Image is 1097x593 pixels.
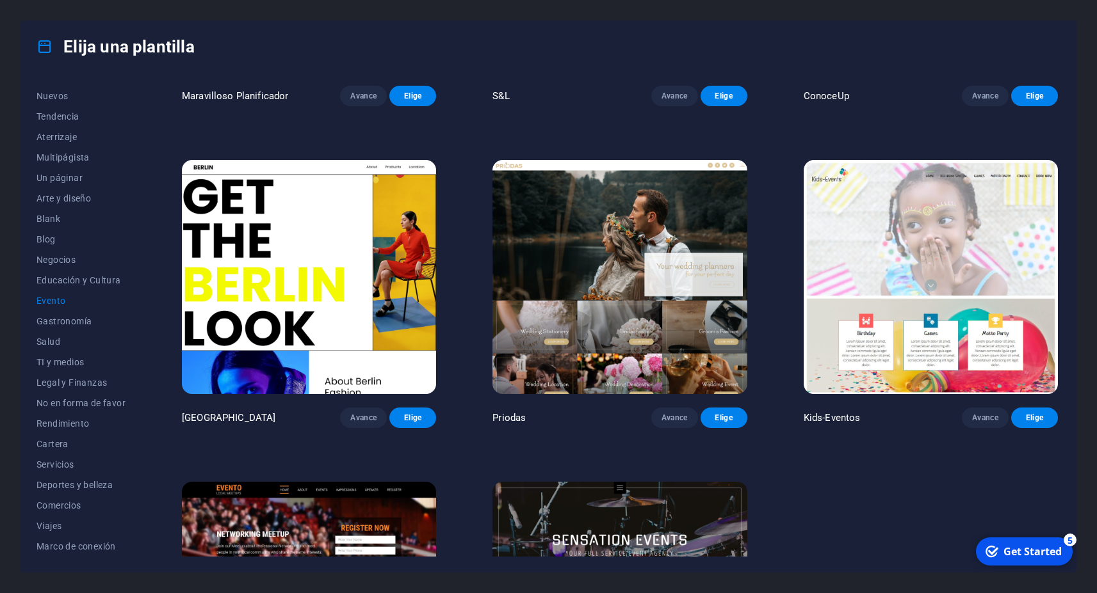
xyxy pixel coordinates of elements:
[37,86,126,106] button: Nuevos
[37,229,126,249] button: Blog
[350,413,377,423] span: Avance
[37,111,126,122] span: Tendencia
[340,86,387,106] button: Avance
[37,475,126,495] button: Deportes y belleza
[37,234,126,244] span: Blog
[804,411,861,424] p: Kids-Eventos
[962,86,1009,106] button: Avance
[37,480,126,490] span: Deportes y belleza
[492,160,747,394] img: Priodas
[37,311,126,331] button: Gastronomía
[37,459,126,470] span: Servicios
[37,106,126,127] button: Tendencia
[962,407,1009,428] button: Avance
[37,127,126,147] button: Aterrizaje
[95,1,108,14] div: 5
[37,536,126,557] button: Marco de conexión
[37,168,126,188] button: Un páginar
[400,91,426,101] span: Elige
[389,86,436,106] button: Elige
[37,398,126,408] span: No en forma de favor
[37,91,126,101] span: Nuevos
[37,521,126,531] span: Viajes
[35,12,93,26] div: Get Started
[37,413,126,434] button: Rendimiento
[37,495,126,516] button: Comercios
[37,132,126,142] span: Aterrizaje
[37,393,126,413] button: No en forma de favor
[37,188,126,209] button: Arte y diseño
[37,434,126,454] button: Cartera
[492,411,526,424] p: Priodas
[37,336,126,347] span: Salud
[37,372,126,393] button: Legal y Finanzas
[389,407,436,428] button: Elige
[662,413,688,423] span: Avance
[37,500,126,510] span: Comercios
[37,152,126,162] span: Multipágista
[37,454,126,475] button: Servicios
[37,418,126,429] span: Rendimiento
[492,90,509,102] p: S&L
[37,377,126,388] span: Legal y Finanzas
[651,86,698,106] button: Avance
[400,413,426,423] span: Elige
[972,91,998,101] span: Avance
[37,352,126,372] button: TI y medios
[972,413,998,423] span: Avance
[37,296,126,306] span: Evento
[37,270,126,290] button: Educación y Cultura
[662,91,688,101] span: Avance
[37,275,126,285] span: Educación y Cultura
[182,411,275,424] p: [GEOGRAPHIC_DATA]
[37,173,126,183] span: Un páginar
[1011,407,1058,428] button: Elige
[651,407,698,428] button: Avance
[37,255,126,265] span: Negocios
[1021,413,1048,423] span: Elige
[37,249,126,270] button: Negocios
[37,331,126,352] button: Salud
[37,516,126,536] button: Viajes
[7,5,104,33] div: Get Started 5 items remaining, 0% complete
[37,214,126,224] span: Blank
[350,91,377,101] span: Avance
[37,147,126,168] button: Multipágista
[37,541,126,551] span: Marco de conexión
[37,193,126,203] span: Arte y diseño
[37,209,126,229] button: Blank
[1021,91,1048,101] span: Elige
[37,439,126,449] span: Cartera
[804,160,1058,394] img: Kids-Eventos
[340,407,387,428] button: Avance
[182,160,436,394] img: BERLIN
[37,36,195,57] h4: Elija una plantilla
[1011,86,1058,106] button: Elige
[701,86,747,106] button: Elige
[182,90,288,102] p: Maravilloso Planificador
[804,90,849,102] p: ConoceUp
[37,316,126,326] span: Gastronomía
[37,357,126,367] span: TI y medios
[711,91,737,101] span: Elige
[37,290,126,311] button: Evento
[701,407,747,428] button: Elige
[711,413,737,423] span: Elige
